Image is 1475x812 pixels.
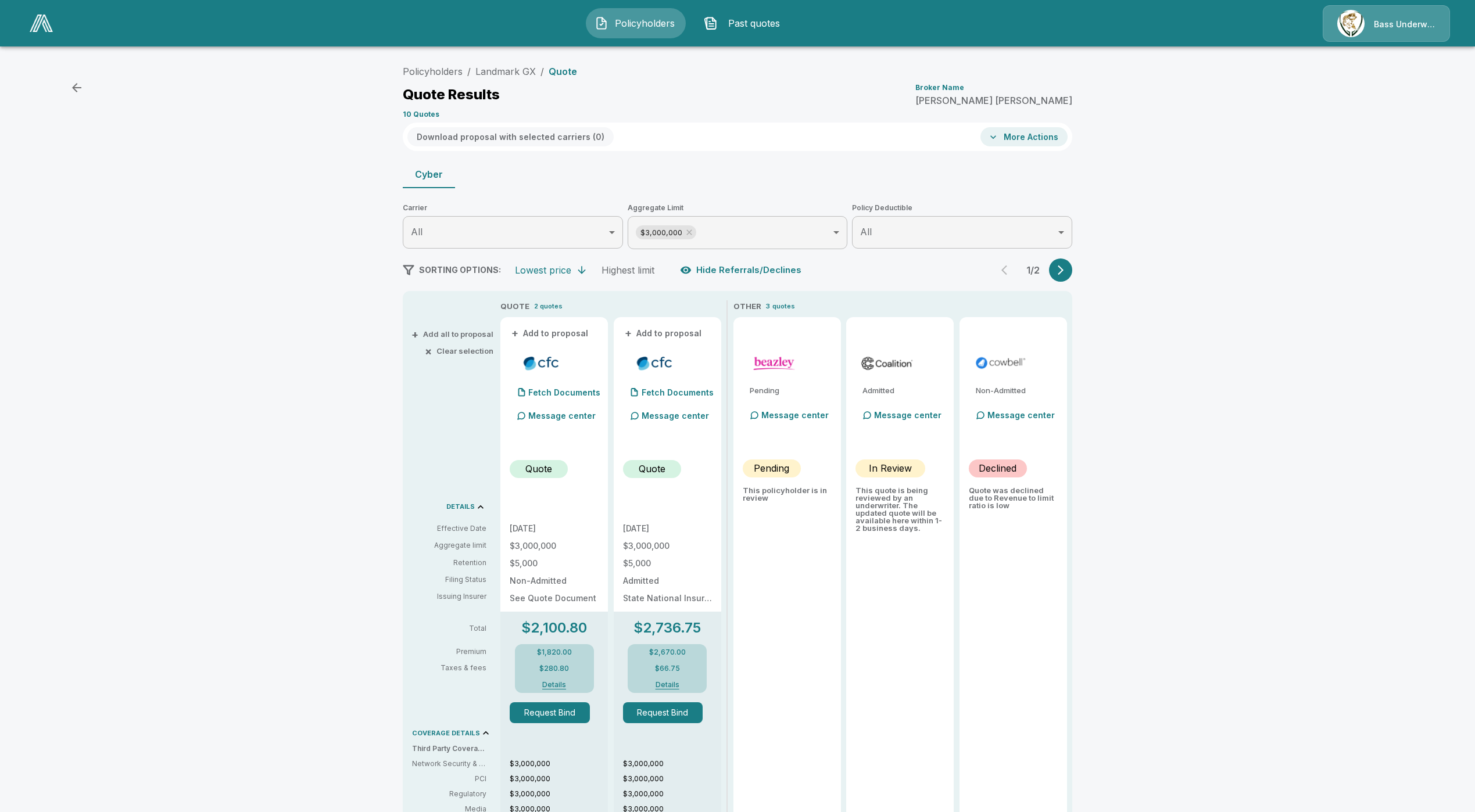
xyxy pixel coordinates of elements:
[510,524,599,533] p: [DATE]
[623,327,704,340] button: +Add to proposal
[412,591,486,602] p: Issuing Insurer
[411,226,423,238] span: All
[754,461,789,475] p: Pending
[412,558,486,568] p: Retention
[855,487,944,532] p: This quote is being reviewed by an underwriter. The updated quote will be available here within 1...
[633,621,701,635] p: $2,736.75
[403,202,623,214] span: Carrier
[874,409,941,421] p: Message center
[772,301,795,311] p: quotes
[1374,19,1435,30] p: Bass Underwriters
[625,329,632,337] span: +
[678,259,806,281] button: Hide Referrals/Declines
[412,540,486,551] p: Aggregate limit
[623,702,712,723] span: Request Bind
[980,127,1068,146] button: More Actions
[427,347,493,355] button: ×Clear selection
[540,64,544,78] li: /
[862,387,944,394] p: Admitted
[510,789,608,799] p: $3,000,000
[869,461,912,475] p: In Review
[722,16,786,30] span: Past quotes
[419,265,501,275] span: SORTING OPTIONS:
[510,577,599,585] p: Non-Admitted
[623,774,721,784] p: $3,000,000
[412,730,480,736] p: COVERAGE DETAILS
[642,389,714,397] p: Fetch Documents
[860,354,914,372] img: coalitioncyberadmitted
[586,8,686,38] button: Policyholders IconPolicyholders
[852,202,1072,214] span: Policy Deductible
[747,354,801,372] img: beazleycyber
[403,160,455,188] button: Cyber
[987,409,1055,421] p: Message center
[1323,5,1450,42] a: Agency IconBass Underwriters
[515,264,571,276] div: Lowest price
[860,226,872,238] span: All
[623,524,712,533] p: [DATE]
[623,702,703,723] button: Request Bind
[412,774,486,784] p: PCI
[655,665,680,672] p: $66.75
[412,523,486,534] p: Effective Date
[475,66,536,77] a: Landmark GX
[510,594,599,602] p: See Quote Document
[510,702,599,723] span: Request Bind
[642,409,709,422] p: Message center
[412,759,486,769] p: Network Security & Privacy Liability
[976,387,1058,394] p: Non-Admitted
[623,789,721,799] p: $3,000,000
[750,387,832,394] p: Pending
[613,16,677,30] span: Policyholders
[528,409,596,422] p: Message center
[403,88,500,102] p: Quote Results
[514,354,568,372] img: cfccyber
[467,64,471,78] li: /
[534,301,563,311] p: 2 quotes
[623,542,712,550] p: $3,000,000
[973,354,1028,372] img: cowbellp250
[412,574,486,585] p: Filing Status
[979,461,1016,475] p: Declined
[1021,265,1044,275] p: 1 / 2
[403,64,577,78] nav: breadcrumb
[649,649,686,656] p: $2,670.00
[412,625,496,632] p: Total
[623,759,721,769] p: $3,000,000
[528,389,600,397] p: Fetch Documents
[412,789,486,799] p: Regulatory
[644,681,690,688] button: Details
[602,264,654,276] div: Highest limit
[411,330,418,338] span: +
[446,504,475,510] p: DETAILS
[539,665,569,672] p: $280.80
[412,648,496,655] p: Premium
[414,330,493,338] button: +Add all to proposal
[623,577,712,585] p: Admitted
[510,327,591,340] button: +Add to proposal
[412,664,496,671] p: Taxes & fees
[510,759,608,769] p: $3,000,000
[549,67,577,76] p: Quote
[407,127,614,146] button: Download proposal with selected carriers (0)
[425,347,432,355] span: ×
[915,84,964,91] p: Broker Name
[521,621,587,635] p: $2,100.80
[30,15,53,32] img: AA Logo
[510,702,590,723] button: Request Bind
[695,8,795,38] button: Past quotes IconPast quotes
[628,202,848,214] span: Aggregate Limit
[412,743,496,754] p: Third Party Coverage
[743,487,832,502] p: This policyholder is in review
[628,354,682,372] img: cfccyberadmitted
[403,66,463,77] a: Policyholders
[639,462,665,476] p: Quote
[623,559,712,567] p: $5,000
[623,594,712,602] p: State National Insurance Company Inc.
[766,301,770,311] p: 3
[537,649,572,656] p: $1,820.00
[500,301,529,312] p: QUOTE
[531,681,578,688] button: Details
